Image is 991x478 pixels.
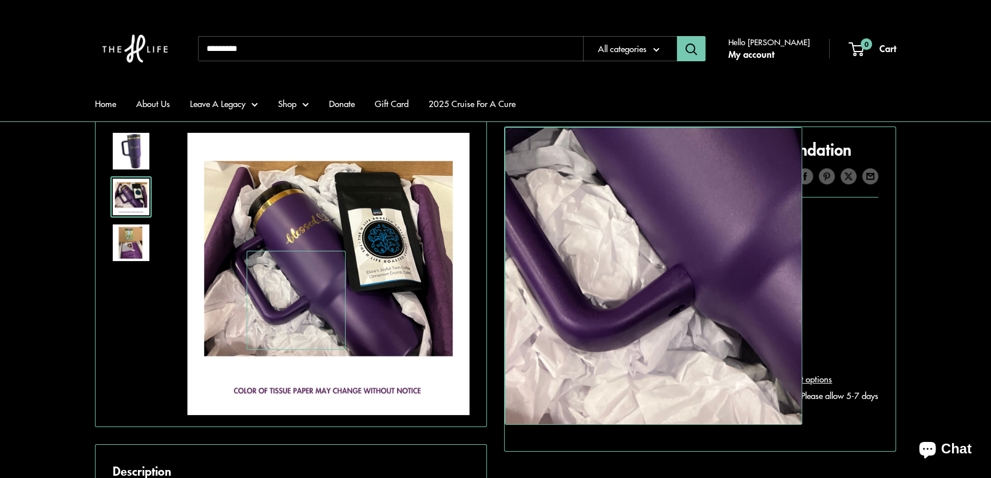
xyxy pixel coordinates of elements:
[728,34,810,49] span: Hello [PERSON_NAME]
[850,40,896,57] a: 0 Cart
[705,371,879,387] a: More payment options
[429,96,516,112] a: 2025 Cruise For A Cure
[198,36,583,61] input: Search...
[544,213,667,226] span: Blue with Gold Plate Blessed Etch
[909,432,982,469] inbox-online-store-chat: Shopify online store chat
[95,11,175,86] img: The H Life
[588,306,624,330] input: Quantity
[329,96,355,112] a: Donate
[624,306,648,330] button: Increase quantity
[524,234,545,254] label: Blue with Gold Plate Blessed Etch
[522,138,878,161] h1: Blessed Design by [PERSON_NAME] Foundation
[95,96,116,112] a: Home
[563,272,607,286] span: $40.00
[190,96,258,112] a: Leave A Legacy
[522,346,695,374] button: Add to cart
[136,96,170,112] a: About Us
[113,179,149,215] img: Blessed Design by Elora Joyce Khan Foundation
[797,167,813,184] a: Share on Facebook
[522,211,878,227] span: Color:
[113,133,149,169] img: Blessed Design by Elora Joyce Khan Foundation
[841,167,857,184] a: Tweet on Twitter
[554,234,574,254] label: Purple with Gold Plate Blessed Etch
[113,224,149,261] img: Blessed Design by Elora Joyce Khan Foundation
[564,306,588,330] button: Decrease quantity
[862,167,878,184] a: Share by email
[522,172,556,183] a: The H Life
[187,133,469,415] img: Blessed Design by Elora Joyce Khan Foundation
[879,41,896,55] span: Cart
[522,388,878,420] p: IMPORTANT NOTE: Each order is freshly roasted, brewed, or custom created. Please allow 5-7 days b...
[728,46,774,63] a: My account
[278,96,309,112] a: Shop
[819,167,835,184] a: Pin on Pinterest
[522,302,563,330] label: Quantity:
[375,96,409,112] a: Gift Card
[861,38,872,50] span: 0
[522,272,563,289] span: Price:
[677,36,705,61] button: Search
